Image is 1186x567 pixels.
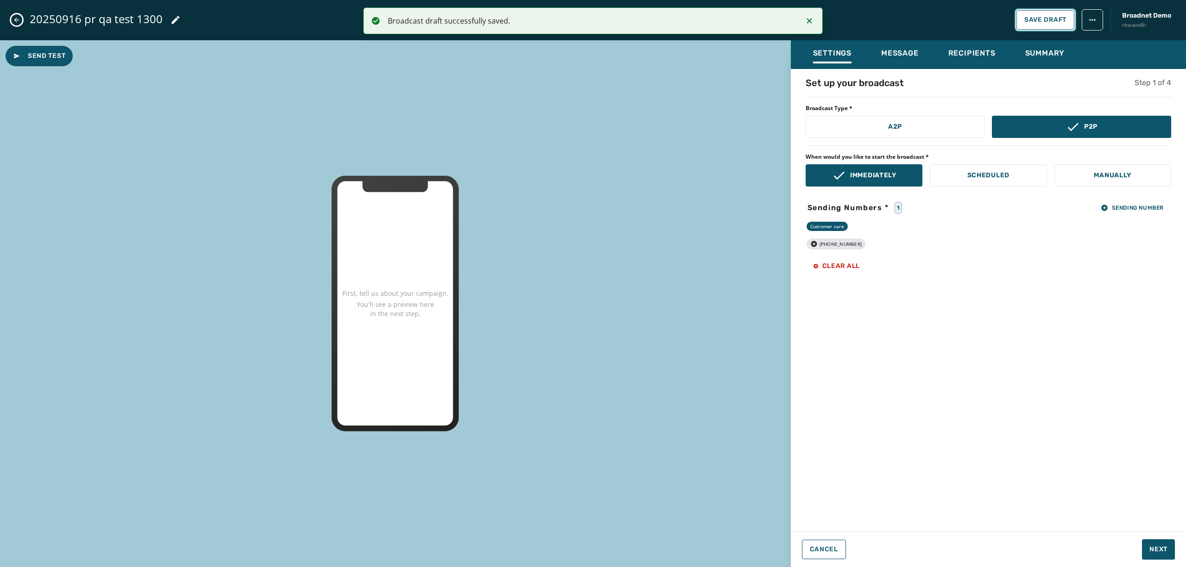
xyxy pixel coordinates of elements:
span: Summary [1025,49,1065,58]
button: Immediately [806,164,922,187]
span: Recipients [948,49,996,58]
span: Next [1149,545,1167,554]
span: Cancel [810,546,838,553]
span: Broadnet Demo [1122,11,1171,20]
div: 1 [895,202,902,214]
button: Clear all [806,257,867,275]
div: Broadcast draft successfully saved. [388,15,796,26]
button: Next [1142,539,1175,560]
button: Cancel [802,540,846,559]
span: Sending Number [1101,204,1164,212]
span: Save Draft [1024,16,1066,24]
p: Manually [1094,171,1131,180]
button: Scheduled [930,164,1047,187]
span: Message [881,49,919,58]
button: A2P [806,116,985,138]
h5: Step 1 of 4 [1135,77,1171,88]
span: Settings [813,49,852,58]
button: Save Draft [1016,10,1074,30]
span: Clear all [813,262,860,270]
button: Manually [1054,164,1171,187]
button: Summary [1018,44,1072,65]
p: in the next step. [370,309,421,318]
button: broadcast action menu [1082,9,1103,31]
span: Sending Numbers * [806,202,891,213]
button: Sending Number [1093,201,1171,214]
p: Scheduled [967,171,1009,180]
p: Immediately [850,171,896,180]
button: Recipients [941,44,1003,65]
button: Settings [806,44,859,65]
p: P2P [1084,122,1098,131]
p: A2P [888,122,902,131]
h4: Set up your broadcast [806,76,904,89]
div: [PHONE_NUMBER] [807,238,866,249]
div: Customer care [807,222,848,231]
span: rbwave8h [1122,21,1171,29]
button: P2P [992,116,1171,138]
button: Message [874,44,926,65]
span: Broadcast Type * [806,105,1171,112]
p: You'll see a preview here [357,300,434,309]
p: First, tell us about your campaign. [342,289,448,298]
span: When would you like to start the broadcast * [806,153,1171,161]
